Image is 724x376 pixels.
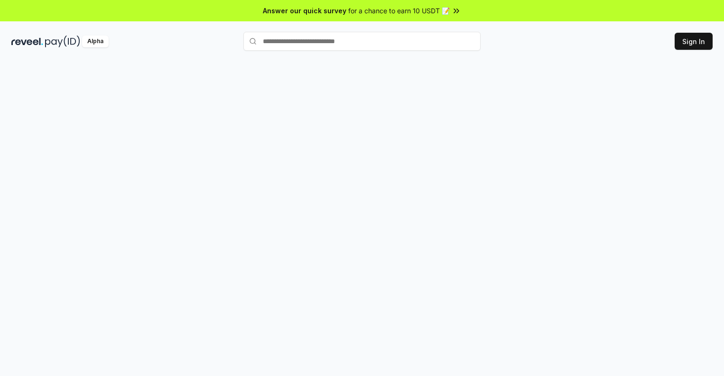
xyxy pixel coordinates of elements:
[45,36,80,47] img: pay_id
[348,6,450,16] span: for a chance to earn 10 USDT 📝
[675,33,713,50] button: Sign In
[82,36,109,47] div: Alpha
[11,36,43,47] img: reveel_dark
[263,6,346,16] span: Answer our quick survey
